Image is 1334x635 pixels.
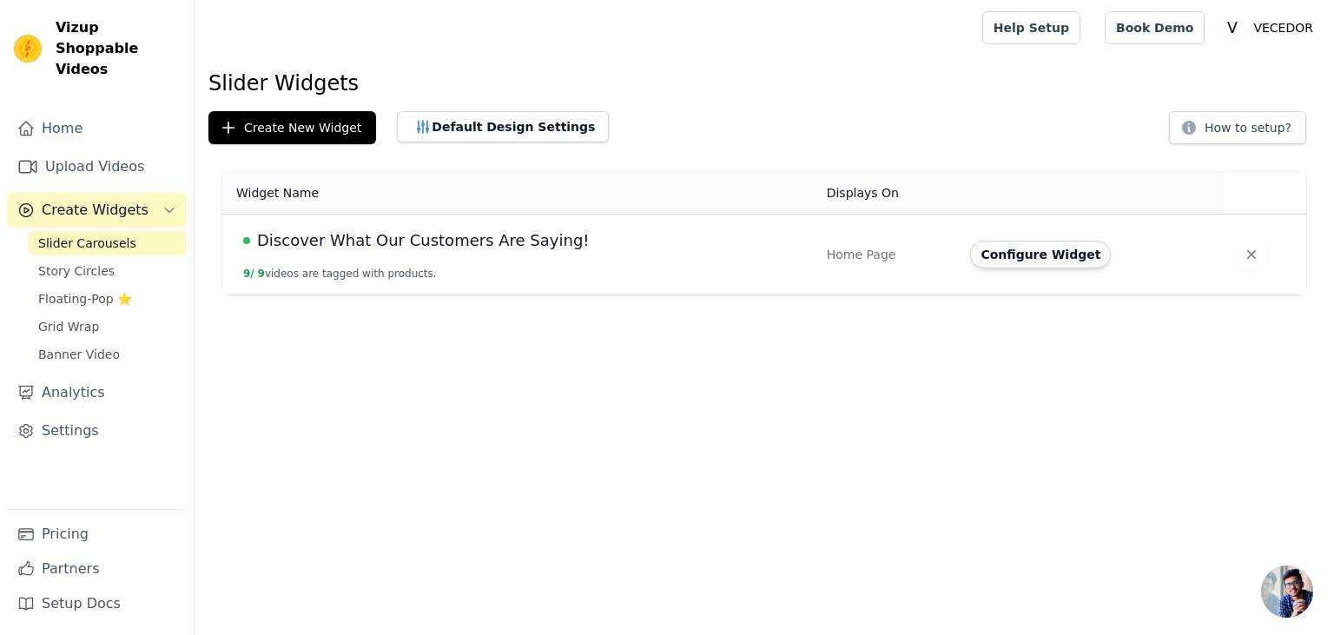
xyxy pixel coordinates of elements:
span: 9 / [243,268,254,280]
div: Home Page [827,246,950,263]
a: Story Circles [28,259,187,283]
span: Floating-Pop ⭐ [38,290,132,308]
button: Create New Widget [208,111,376,144]
button: Configure Widget [970,241,1111,268]
a: Upload Videos [7,149,187,184]
a: Partners [7,552,187,586]
button: 9/ 9videos are tagged with products. [243,267,437,281]
a: Slider Carousels [28,231,187,255]
a: Pricing [7,517,187,552]
div: Open chat [1261,566,1313,618]
button: Delete widget [1236,239,1267,270]
th: Widget Name [222,172,816,215]
img: Vizup [14,35,42,63]
text: V [1227,19,1238,36]
span: Slider Carousels [38,235,136,252]
a: Book Demo [1105,11,1205,44]
span: Vizup Shoppable Videos [56,17,180,80]
span: Live Published [243,237,250,244]
button: How to setup? [1169,111,1306,144]
a: How to setup? [1169,123,1306,140]
button: V VECEDOR [1218,12,1320,43]
a: Floating-Pop ⭐ [28,287,187,311]
span: Story Circles [38,262,115,280]
a: Settings [7,413,187,448]
a: Analytics [7,375,187,410]
p: VECEDOR [1246,12,1320,43]
span: Grid Wrap [38,318,99,335]
th: Displays On [816,172,961,215]
a: Help Setup [982,11,1080,44]
a: Setup Docs [7,586,187,621]
span: Discover What Our Customers Are Saying! [257,228,590,253]
span: Banner Video [38,346,120,363]
span: 9 [258,268,265,280]
button: Create Widgets [7,193,187,228]
h1: Slider Widgets [208,69,1320,97]
a: Grid Wrap [28,314,187,339]
button: Default Design Settings [397,111,609,142]
a: Home [7,111,187,146]
a: Banner Video [28,342,187,367]
span: Create Widgets [42,200,149,221]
